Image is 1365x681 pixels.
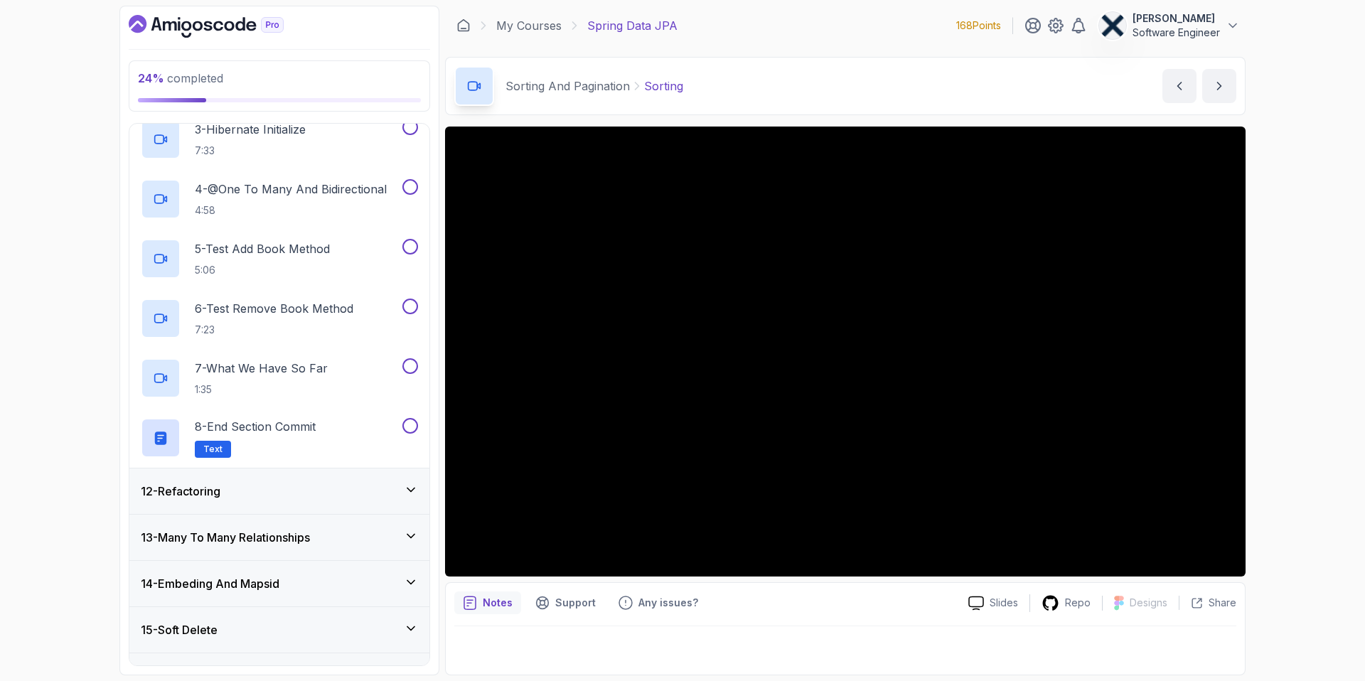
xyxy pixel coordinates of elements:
[505,77,630,95] p: Sorting And Pagination
[555,596,596,610] p: Support
[1209,596,1236,610] p: Share
[456,18,471,33] a: Dashboard
[957,596,1029,611] a: Slides
[1130,596,1167,610] p: Designs
[129,607,429,653] button: 15-Soft Delete
[1030,594,1102,612] a: Repo
[141,179,418,219] button: 4-@One To Many And Bidirectional4:58
[638,596,698,610] p: Any issues?
[195,263,330,277] p: 5:06
[644,77,683,95] p: Sorting
[195,181,387,198] p: 4 - @One To Many And Bidirectional
[195,418,316,435] p: 8 - End Section Commit
[610,591,707,614] button: Feedback button
[129,561,429,606] button: 14-Embeding And Mapsid
[445,127,1246,577] iframe: 2 - Sorting
[129,15,316,38] a: Dashboard
[990,596,1018,610] p: Slides
[483,596,513,610] p: Notes
[141,483,220,500] h3: 12 - Refactoring
[527,591,604,614] button: Support button
[587,17,678,34] p: Spring Data JPA
[496,17,562,34] a: My Courses
[956,18,1001,33] p: 168 Points
[141,529,310,546] h3: 13 - Many To Many Relationships
[1179,596,1236,610] button: Share
[195,300,353,317] p: 6 - Test Remove Book Method
[1133,11,1220,26] p: [PERSON_NAME]
[141,119,418,159] button: 3-Hibernate Initialize7:33
[1133,26,1220,40] p: Software Engineer
[141,621,218,638] h3: 15 - Soft Delete
[195,240,330,257] p: 5 - Test Add Book Method
[138,71,223,85] span: completed
[454,591,521,614] button: notes button
[141,418,418,458] button: 8-End Section CommitText
[1065,596,1091,610] p: Repo
[138,71,164,85] span: 24 %
[141,239,418,279] button: 5-Test Add Book Method5:06
[1162,69,1197,103] button: previous content
[1202,69,1236,103] button: next content
[141,358,418,398] button: 7-What We Have So Far1:35
[129,515,429,560] button: 13-Many To Many Relationships
[195,121,306,138] p: 3 - Hibernate Initialize
[195,360,328,377] p: 7 - What We Have So Far
[195,382,328,397] p: 1:35
[141,575,279,592] h3: 14 - Embeding And Mapsid
[203,444,223,455] span: Text
[195,323,353,337] p: 7:23
[1098,11,1240,40] button: user profile image[PERSON_NAME]Software Engineer
[195,144,306,158] p: 7:33
[141,299,418,338] button: 6-Test Remove Book Method7:23
[195,203,387,218] p: 4:58
[1099,12,1126,39] img: user profile image
[129,468,429,514] button: 12-Refactoring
